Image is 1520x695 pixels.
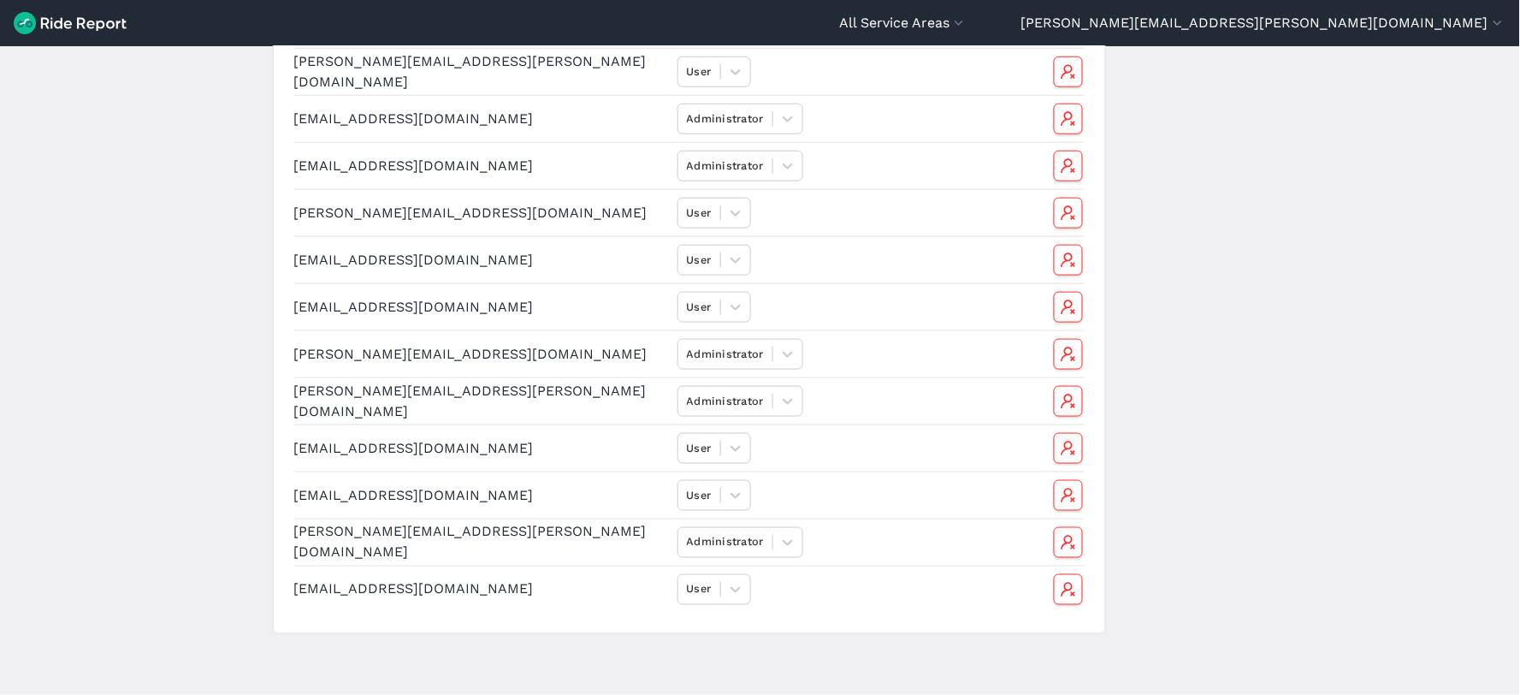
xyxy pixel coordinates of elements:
div: Administrator [687,157,764,174]
td: [PERSON_NAME][EMAIL_ADDRESS][PERSON_NAME][DOMAIN_NAME] [294,519,671,566]
div: User [687,252,712,268]
td: [PERSON_NAME][EMAIL_ADDRESS][PERSON_NAME][DOMAIN_NAME] [294,48,671,95]
div: User [687,581,712,597]
td: [EMAIL_ADDRESS][DOMAIN_NAME] [294,236,671,283]
div: User [687,487,712,503]
div: User [687,205,712,221]
td: [EMAIL_ADDRESS][DOMAIN_NAME] [294,472,671,519]
td: [PERSON_NAME][EMAIL_ADDRESS][DOMAIN_NAME] [294,330,671,377]
img: Ride Report [14,12,127,34]
div: User [687,299,712,315]
td: [EMAIL_ADDRESS][DOMAIN_NAME] [294,566,671,613]
td: [EMAIL_ADDRESS][DOMAIN_NAME] [294,95,671,142]
td: [PERSON_NAME][EMAIL_ADDRESS][PERSON_NAME][DOMAIN_NAME] [294,377,671,425]
button: [PERSON_NAME][EMAIL_ADDRESS][PERSON_NAME][DOMAIN_NAME] [1021,13,1506,33]
div: User [687,440,712,456]
td: [PERSON_NAME][EMAIL_ADDRESS][DOMAIN_NAME] [294,189,671,236]
div: Administrator [687,110,764,127]
div: Administrator [687,534,764,550]
td: [EMAIL_ADDRESS][DOMAIN_NAME] [294,283,671,330]
div: Administrator [687,393,764,409]
td: [EMAIL_ADDRESS][DOMAIN_NAME] [294,142,671,189]
div: Administrator [687,346,764,362]
td: [EMAIL_ADDRESS][DOMAIN_NAME] [294,425,671,472]
div: User [687,63,712,80]
button: All Service Areas [839,13,967,33]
